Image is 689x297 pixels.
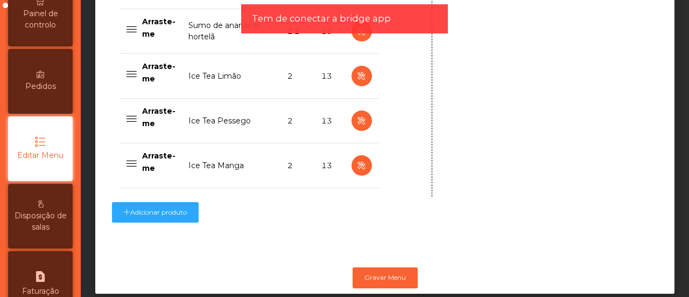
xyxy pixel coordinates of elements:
td: 13 [315,143,344,188]
td: 2 [281,143,315,188]
p: Arraste-me [142,60,175,85]
span: Tem de conectar a bridge app [252,12,391,25]
p: Arraste-me [142,105,175,129]
span: Disposição de salas [11,210,70,233]
td: Sumo de ananás c/ hortelã [182,9,281,54]
span: Editar Menu [17,150,64,161]
p: Arraste-me [142,16,175,40]
span: Painel de controlo [11,8,70,31]
i: request_page [34,270,47,283]
td: Ice Tea Limão [182,54,281,99]
td: 13 [315,54,344,99]
td: 2 [281,54,315,99]
button: Gravar Menu [353,267,418,288]
td: 13 [315,99,344,143]
td: Ice Tea Pessego [182,99,281,143]
td: Ice Tea Manga [182,143,281,188]
button: Adicionar produto [112,202,199,223]
td: 2 [281,99,315,143]
span: Pedidos [25,81,56,92]
p: Arraste-me [142,150,175,174]
span: Faturação [22,286,59,297]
